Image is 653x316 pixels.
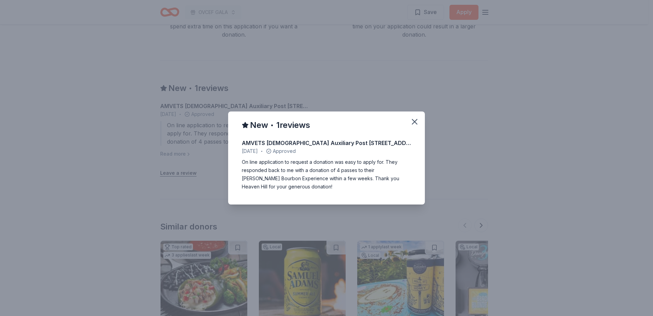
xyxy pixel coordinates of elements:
[276,120,310,131] span: 1 reviews
[261,148,263,154] span: •
[242,158,411,191] div: On line application to request a donation was easy to apply for. They responded back to me with a...
[242,147,411,155] div: Approved
[250,120,268,131] span: New
[242,147,258,155] span: [DATE]
[270,122,274,129] span: •
[242,139,411,147] div: AMVETS [DEMOGRAPHIC_DATA] Auxiliary Post [STREET_ADDRESS]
